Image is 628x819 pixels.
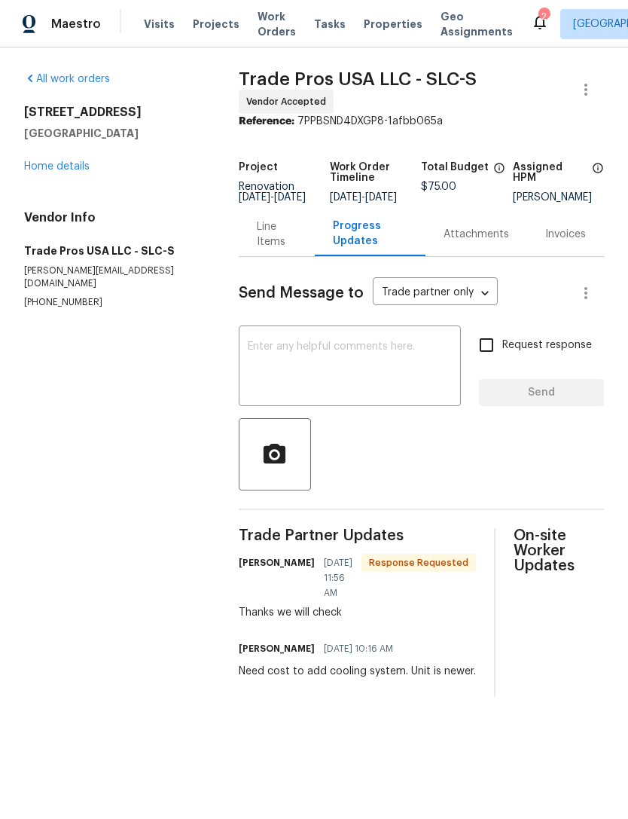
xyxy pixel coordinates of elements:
span: [DATE] 11:56 AM [324,555,352,600]
span: - [239,192,306,203]
h6: [PERSON_NAME] [239,555,315,570]
span: On-site Worker Updates [514,528,604,573]
h5: Trade Pros USA LLC - SLC-S [24,243,203,258]
div: Attachments [444,227,509,242]
span: Renovation [239,182,306,203]
span: - [330,192,397,203]
span: Maestro [51,17,101,32]
h5: Total Budget [421,162,489,173]
span: [DATE] [365,192,397,203]
span: Trade Pros USA LLC - SLC-S [239,70,477,88]
div: 7PPBSND4DXGP8-1afbb065a [239,114,604,129]
span: [DATE] [239,192,270,203]
h2: [STREET_ADDRESS] [24,105,203,120]
h4: Vendor Info [24,210,203,225]
div: Invoices [545,227,586,242]
p: [PERSON_NAME][EMAIL_ADDRESS][DOMAIN_NAME] [24,264,203,290]
span: Trade Partner Updates [239,528,476,543]
div: 2 [538,9,549,24]
span: Response Requested [363,555,474,570]
h5: Project [239,162,278,173]
span: Send Message to [239,286,364,301]
span: [DATE] [330,192,361,203]
span: $75.00 [421,182,456,192]
div: [PERSON_NAME] [513,192,604,203]
span: Projects [193,17,239,32]
h5: [GEOGRAPHIC_DATA] [24,126,203,141]
span: The hpm assigned to this work order. [592,162,604,192]
div: Line Items [257,219,297,249]
b: Reference: [239,116,294,127]
span: Request response [502,338,592,353]
h5: Work Order Timeline [330,162,421,183]
h5: Assigned HPM [513,162,587,183]
div: Need cost to add cooling system. Unit is newer. [239,664,476,679]
span: Vendor Accepted [246,94,332,109]
span: Visits [144,17,175,32]
span: Work Orders [258,9,296,39]
span: [DATE] [274,192,306,203]
a: Home details [24,161,90,172]
a: All work orders [24,74,110,84]
span: Geo Assignments [441,9,513,39]
div: Progress Updates [333,219,407,249]
span: Tasks [314,19,346,29]
span: The total cost of line items that have been proposed by Opendoor. This sum includes line items th... [493,162,505,182]
span: [DATE] 10:16 AM [324,641,393,656]
div: Trade partner only [373,281,498,306]
span: Properties [364,17,422,32]
h6: [PERSON_NAME] [239,641,315,656]
div: Thanks we will check [239,605,476,620]
p: [PHONE_NUMBER] [24,296,203,309]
